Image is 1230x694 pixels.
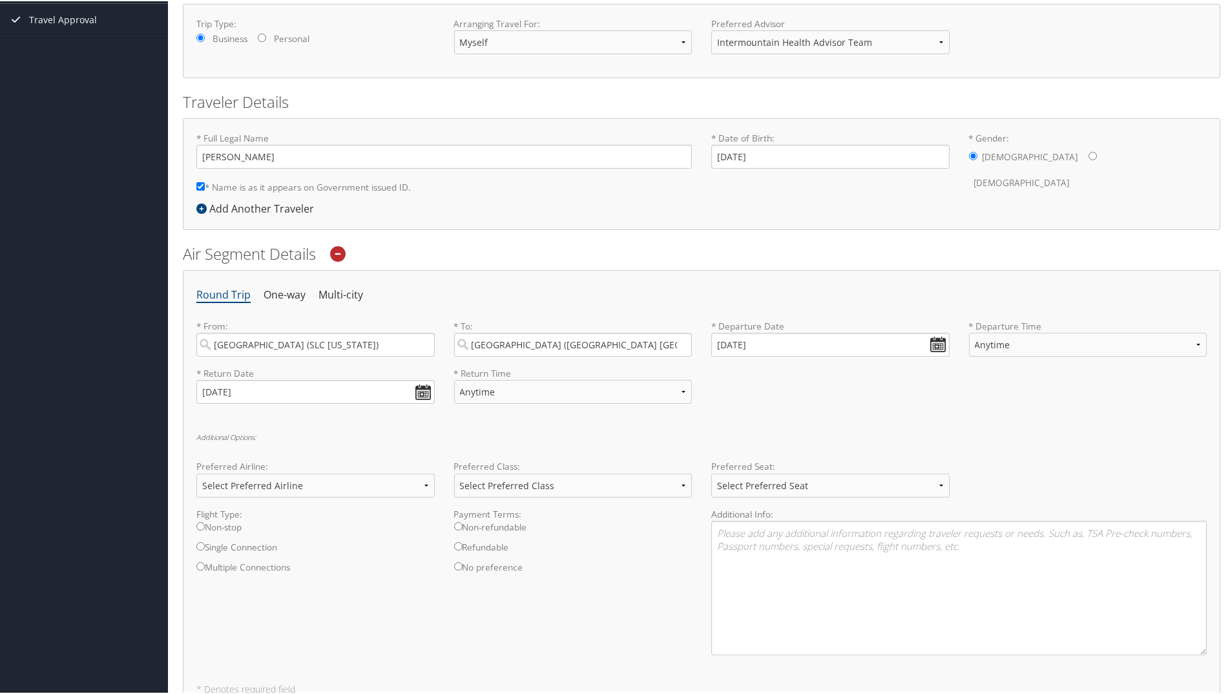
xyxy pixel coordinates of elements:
[196,131,692,167] label: * Full Legal Name
[196,432,1207,439] h6: Additional Options:
[454,366,693,379] label: * Return Time
[196,520,435,540] label: Non-stop
[454,521,463,529] input: Non-refundable
[196,560,435,580] label: Multiple Connections
[969,151,977,159] input: * Gender:[DEMOGRAPHIC_DATA][DEMOGRAPHIC_DATA]
[454,540,693,560] label: Refundable
[711,331,950,355] input: MM/DD/YYYY
[196,540,435,560] label: Single Connection
[454,561,463,569] input: No preference
[454,16,693,29] label: Arranging Travel For:
[711,16,950,29] label: Preferred Advisor
[196,684,1207,693] h5: * Denotes required field
[711,319,950,331] label: * Departure Date
[983,143,1078,168] label: [DEMOGRAPHIC_DATA]
[196,16,435,29] label: Trip Type:
[974,169,1070,194] label: [DEMOGRAPHIC_DATA]
[274,31,309,44] label: Personal
[196,507,435,520] label: Flight Type:
[196,521,205,529] input: Non-stop
[196,331,435,355] input: City or Airport Code
[711,459,950,472] label: Preferred Seat:
[454,507,693,520] label: Payment Terms:
[318,282,363,306] li: Multi-city
[454,331,693,355] input: City or Airport Code
[183,90,1220,112] h2: Traveler Details
[196,181,205,189] input: * Name is as it appears on Government issued ID.
[196,319,435,355] label: * From:
[196,379,435,403] input: MM/DD/YYYY
[454,319,693,355] label: * To:
[183,242,1220,264] h2: Air Segment Details
[196,561,205,569] input: Multiple Connections
[1089,151,1097,159] input: * Gender:[DEMOGRAPHIC_DATA][DEMOGRAPHIC_DATA]
[454,541,463,549] input: Refundable
[264,282,306,306] li: One-way
[196,459,435,472] label: Preferred Airline:
[196,174,411,198] label: * Name is as it appears on Government issued ID.
[196,282,251,306] li: Round Trip
[711,131,950,167] label: * Date of Birth:
[454,520,693,540] label: Non-refundable
[969,331,1207,355] select: * Departure Time
[454,459,693,472] label: Preferred Class:
[213,31,247,44] label: Business
[196,366,435,379] label: * Return Date
[454,560,693,580] label: No preference
[969,131,1207,195] label: * Gender:
[711,143,950,167] input: * Date of Birth:
[711,507,1207,520] label: Additional Info:
[196,541,205,549] input: Single Connection
[196,200,320,215] div: Add Another Traveler
[196,143,692,167] input: * Full Legal Name
[29,3,97,35] span: Travel Approval
[969,319,1207,366] label: * Departure Time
